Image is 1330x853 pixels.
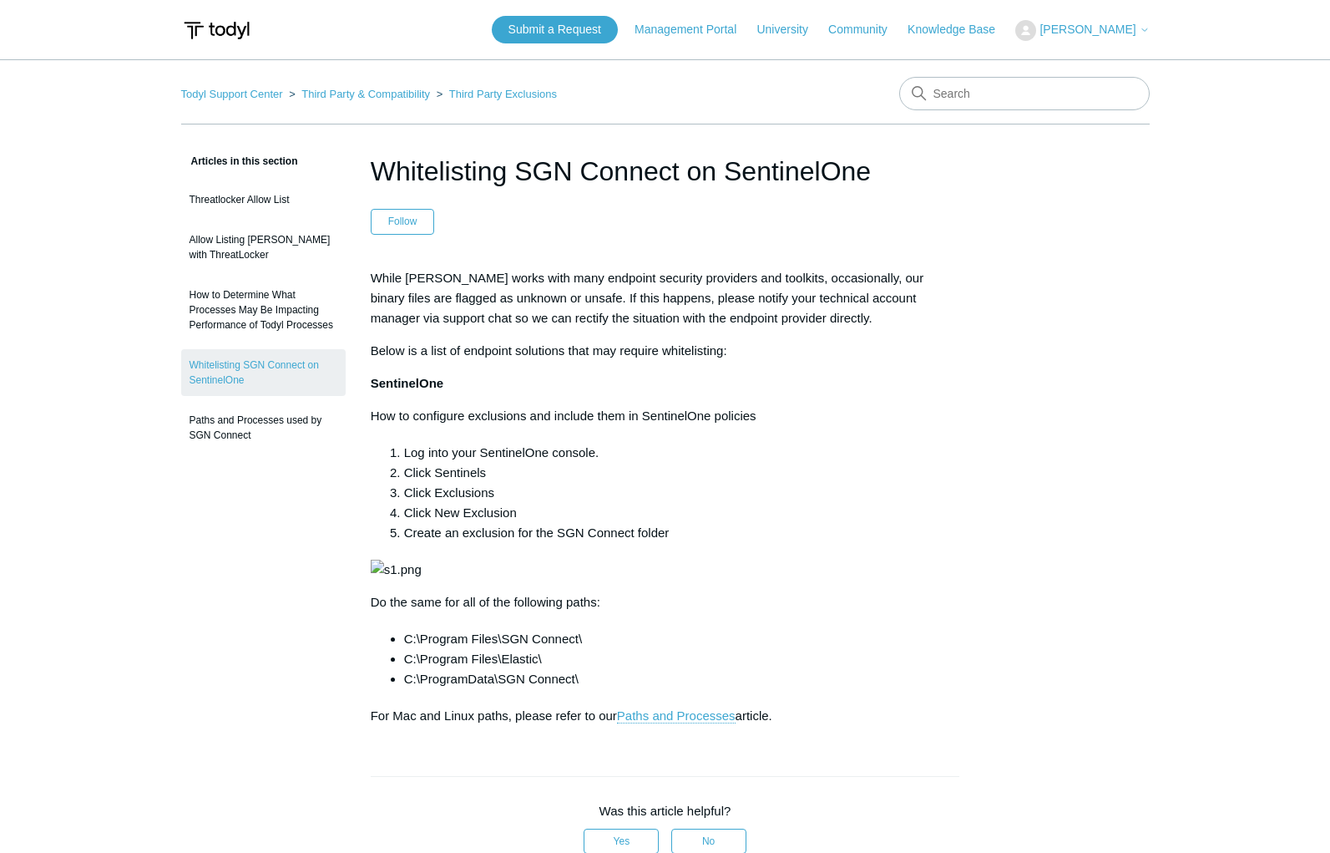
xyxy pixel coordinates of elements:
[404,629,960,649] li: C:\Program Files\SGN Connect\
[371,560,422,580] img: s1.png
[492,16,618,43] a: Submit a Request
[433,88,557,100] li: Third Party Exclusions
[599,804,731,818] span: Was this article helpful?
[1015,20,1149,41] button: [PERSON_NAME]
[181,349,346,396] a: Whitelisting SGN Connect on SentinelOne
[181,155,298,167] span: Articles in this section
[181,88,283,100] a: Todyl Support Center
[371,592,960,612] p: Whitelisting SGN Connect on SentinelOne
[371,209,435,234] button: Follow Article
[899,77,1150,110] input: Search
[404,445,599,460] span: Log into your SentinelOne console.
[371,409,756,423] span: How to configure exclusions and include them in SentinelOne policies
[371,376,444,390] span: SentinelOne
[404,465,486,480] span: Click Sentinels
[1039,23,1135,36] span: [PERSON_NAME]
[371,271,923,325] span: While [PERSON_NAME] works with many endpoint security providers and toolkits, occasionally, our b...
[371,343,727,358] span: Below is a list of endpoint solutions that may require whitelisting:
[286,88,433,100] li: Third Party & Compatibility
[635,21,753,38] a: Management Portal
[617,708,736,724] a: Paths and Processes
[301,88,430,100] a: Third Party & Compatibility
[181,184,346,216] a: Threatlocker Allow List
[908,21,1012,38] a: Knowledge Base
[756,21,824,38] a: University
[404,649,960,669] li: C:\Program Files\Elastic\
[828,21,904,38] a: Community
[404,669,960,689] li: C:\ProgramData\SGN Connect\
[181,15,252,46] img: Todyl Support Center Help Center home page
[181,279,346,341] a: How to Determine What Processes May Be Impacting Performance of Todyl Processes
[181,88,286,100] li: Todyl Support Center
[404,485,494,500] span: Click Exclusions
[371,706,960,726] p: For Mac and Linux paths, please refer to our article.
[404,526,670,540] span: Create an exclusion for the SGN Connect folder
[181,224,346,271] a: Allow Listing [PERSON_NAME] with ThreatLocker
[371,151,960,191] h1: Whitelisting SGN Connect on SentinelOne
[181,404,346,451] a: Paths and Processes used by SGN Connect
[449,88,557,100] a: Third Party Exclusions
[404,505,517,520] span: Click New Exclusion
